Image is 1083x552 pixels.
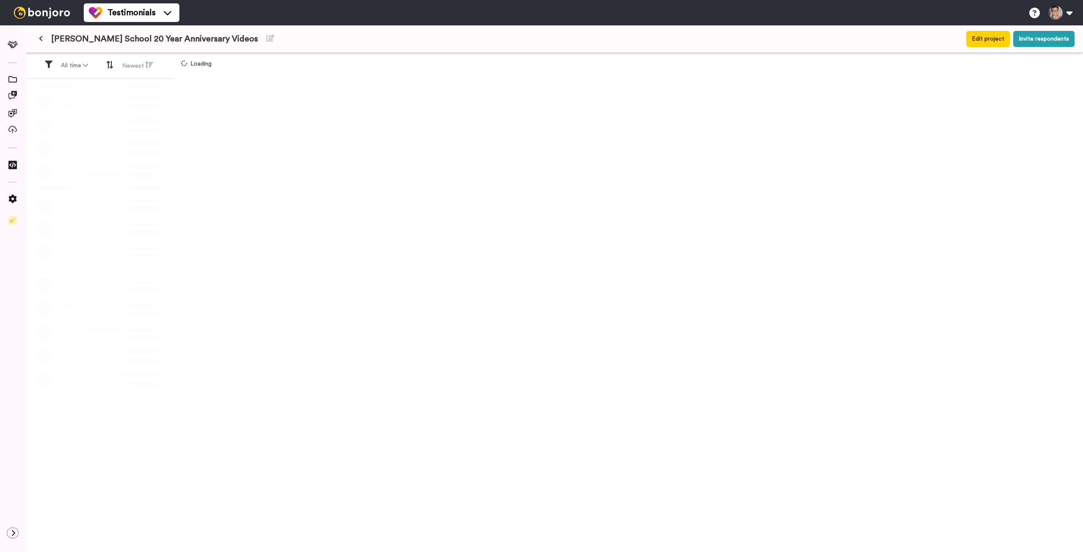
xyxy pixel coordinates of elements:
span: Testimonials [107,7,156,19]
span: [PERSON_NAME] School 20 Year Anniversary Videos [51,33,258,45]
button: Edit project [966,31,1010,47]
img: Checklist.svg [8,216,17,225]
button: Invite respondents [1013,31,1075,47]
button: All time [56,58,93,73]
button: Newest [117,58,158,74]
img: tm-color.svg [89,6,102,19]
img: bj-logo-header-white.svg [10,7,74,19]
